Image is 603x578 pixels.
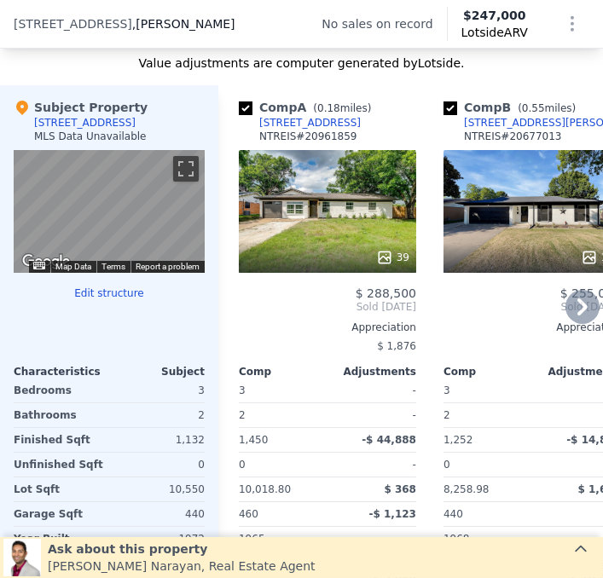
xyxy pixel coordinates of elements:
button: Edit structure [14,286,205,300]
div: - [331,403,416,427]
div: Comp [444,365,532,379]
div: 2 [444,403,529,427]
span: 10,018.80 [239,483,291,495]
div: [STREET_ADDRESS] [34,116,136,130]
div: Comp [239,365,328,379]
div: Subject Property [14,99,148,116]
button: Toggle fullscreen view [173,156,199,182]
div: [PERSON_NAME] Narayan , Real Estate Agent [48,558,316,575]
button: Map Data [55,261,91,273]
div: Comp B [444,99,583,116]
div: 2 [239,403,324,427]
span: 460 [239,508,258,520]
a: [STREET_ADDRESS] [239,116,361,130]
span: -$ 44,888 [362,434,416,446]
div: No sales on record [322,15,446,32]
div: Bedrooms [14,379,106,402]
div: NTREIS # 20961859 [259,130,357,143]
a: Open this area in Google Maps (opens a new window) [18,251,74,273]
span: ( miles) [306,102,378,114]
span: 1,450 [239,434,268,446]
div: 1972 [113,527,205,551]
div: Lot Sqft [14,477,106,501]
div: - [331,453,416,477]
div: 39 [376,249,409,266]
span: $ 288,500 [356,286,416,300]
span: 3 [239,384,246,396]
span: , [PERSON_NAME] [132,15,235,32]
div: Unfinished Sqft [14,453,106,477]
div: Year Built [14,527,106,551]
img: Google [18,251,74,273]
span: [STREET_ADDRESS] [14,15,132,32]
span: 0 [239,459,246,471]
div: 440 [113,502,205,526]
div: 2 [113,403,205,427]
button: Show Options [555,7,589,41]
div: 1965 [239,527,324,551]
div: Appreciation [239,321,416,334]
span: Sold [DATE] [239,300,416,314]
div: Ask about this property [48,540,316,558]
div: Bathrooms [14,403,106,427]
div: Subject [109,365,205,379]
span: 0.18 [317,102,340,114]
span: 0 [444,459,450,471]
span: $ 1,876 [377,340,416,352]
div: 1968 [444,527,529,551]
div: Characteristics [14,365,109,379]
span: 0.55 [522,102,545,114]
span: ( miles) [511,102,583,114]
button: Keyboard shortcuts [33,262,45,269]
span: -$ 1,123 [369,508,416,520]
a: Terms (opens in new tab) [101,262,125,271]
div: Map [14,150,205,273]
span: $ 368 [384,483,416,495]
div: Street View [14,150,205,273]
span: 440 [444,508,463,520]
img: Neil Narayan [3,539,41,576]
div: 0 [113,453,205,477]
div: Comp A [239,99,378,116]
a: Report a problem [136,262,200,271]
span: 8,258.98 [444,483,489,495]
div: MLS Data Unavailable [34,130,147,143]
div: Adjustments [328,365,416,379]
div: - [331,379,416,402]
div: Garage Sqft [14,502,106,526]
div: Finished Sqft [14,428,106,452]
span: $247,000 [463,9,526,22]
div: - [331,527,416,551]
span: 3 [444,384,450,396]
div: 3 [113,379,205,402]
span: Lotside ARV [461,24,528,41]
div: 10,550 [113,477,205,501]
div: NTREIS # 20677013 [464,130,562,143]
div: [STREET_ADDRESS] [259,116,361,130]
span: 1,252 [444,434,473,446]
div: 1,132 [113,428,205,452]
